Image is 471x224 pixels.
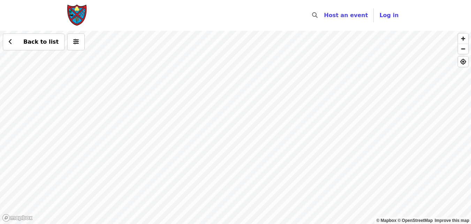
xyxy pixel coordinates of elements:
i: search icon [312,12,318,19]
button: Zoom Out [458,44,468,54]
button: Find My Location [458,57,468,67]
i: sliders-h icon [73,38,79,45]
button: More filters (0 selected) [67,34,85,50]
i: chevron-left icon [9,38,12,45]
button: Log in [374,8,404,22]
a: Mapbox logo [2,214,33,222]
a: Map feedback [435,218,469,223]
input: Search [322,7,327,24]
img: Society of St. Andrew - Home [67,4,88,27]
a: Host an event [324,12,368,19]
span: Back to list [23,38,59,45]
button: Back to list [3,34,64,50]
a: OpenStreetMap [397,218,433,223]
button: Zoom In [458,34,468,44]
a: Mapbox [377,218,397,223]
span: Log in [379,12,398,19]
